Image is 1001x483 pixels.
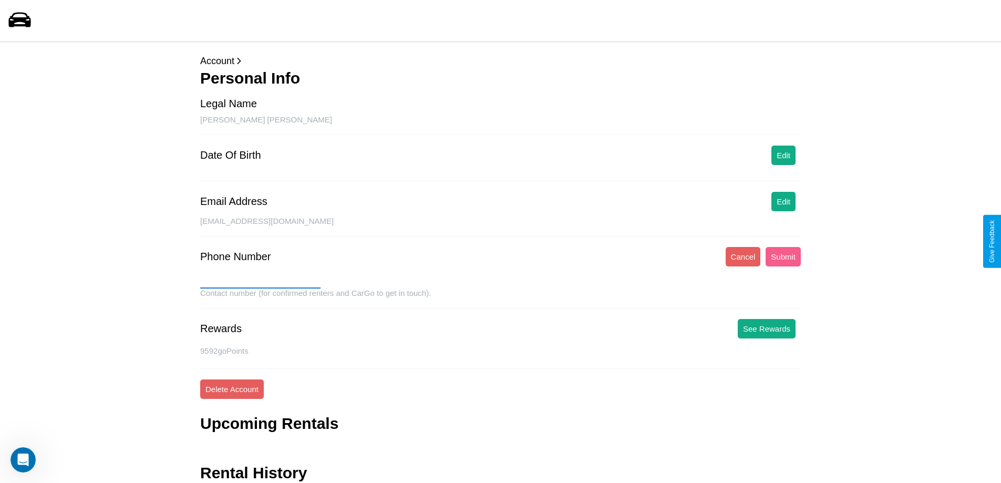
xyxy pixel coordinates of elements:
div: Email Address [200,196,267,208]
div: Date Of Birth [200,149,261,161]
button: Edit [771,192,796,211]
button: Edit [771,146,796,165]
button: Cancel [726,247,761,266]
h3: Upcoming Rentals [200,415,338,433]
div: [PERSON_NAME] [PERSON_NAME] [200,115,801,135]
p: Account [200,53,801,69]
button: See Rewards [738,319,796,338]
div: [EMAIL_ADDRESS][DOMAIN_NAME] [200,217,801,237]
div: Legal Name [200,98,257,110]
button: Submit [766,247,801,266]
div: Rewards [200,323,242,335]
div: Contact number (for confirmed renters and CarGo to get in touch). [200,289,801,309]
h3: Rental History [200,464,307,482]
h3: Personal Info [200,69,801,87]
p: 9592 goPoints [200,344,801,358]
iframe: Intercom live chat [11,447,36,472]
div: Phone Number [200,251,271,263]
button: Delete Account [200,379,264,399]
div: Give Feedback [988,220,996,263]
